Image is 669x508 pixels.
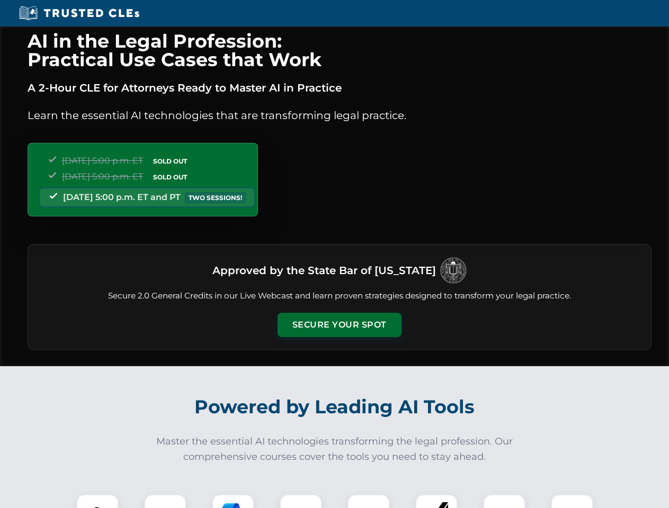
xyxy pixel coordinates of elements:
span: SOLD OUT [149,171,191,183]
span: [DATE] 5:00 p.m. ET [62,156,143,166]
p: Master the essential AI technologies transforming the legal profession. Our comprehensive courses... [149,434,520,465]
span: [DATE] 5:00 p.m. ET [62,171,143,182]
h2: Powered by Leading AI Tools [41,388,628,425]
h1: AI in the Legal Profession: Practical Use Cases that Work [28,32,652,69]
p: Learn the essential AI technologies that are transforming legal practice. [28,107,652,124]
button: Secure Your Spot [278,313,402,337]
p: Secure 2.0 General Credits in our Live Webcast and learn proven strategies designed to transform ... [41,290,638,302]
img: Logo [440,257,467,284]
span: SOLD OUT [149,156,191,167]
img: Trusted CLEs [16,5,142,21]
p: A 2-Hour CLE for Attorneys Ready to Master AI in Practice [28,79,652,96]
h3: Approved by the State Bar of [US_STATE] [212,261,436,280]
